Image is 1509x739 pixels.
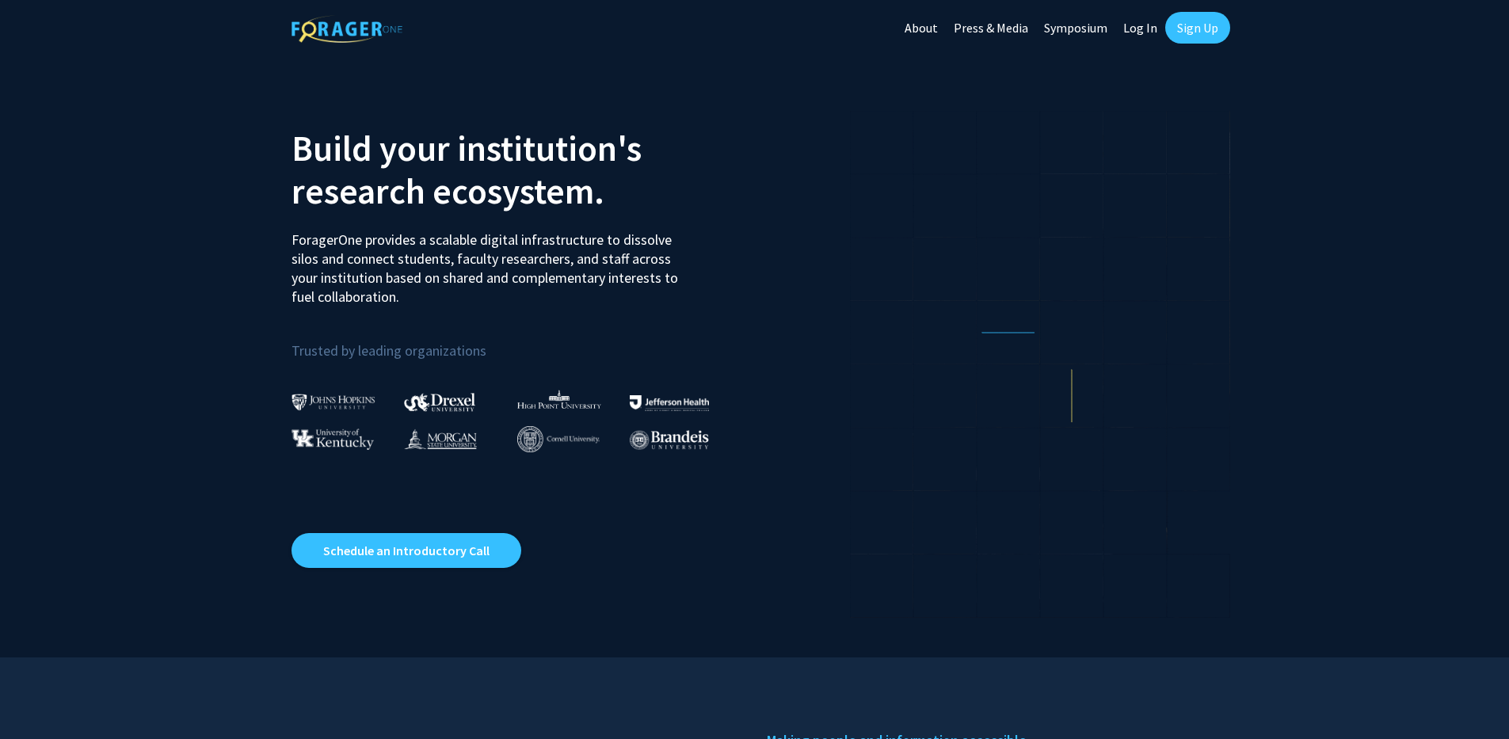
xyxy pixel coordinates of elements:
p: ForagerOne provides a scalable digital infrastructure to dissolve silos and connect students, fac... [292,219,689,307]
img: Brandeis University [630,430,709,450]
img: Morgan State University [404,429,477,449]
img: Thomas Jefferson University [630,395,709,410]
p: Trusted by leading organizations [292,319,743,363]
img: Johns Hopkins University [292,394,375,410]
img: Drexel University [404,393,475,411]
a: Sign Up [1165,12,1230,44]
a: Opens in a new tab [292,533,521,568]
img: Cornell University [517,426,600,452]
img: ForagerOne Logo [292,15,402,43]
img: High Point University [517,390,601,409]
img: University of Kentucky [292,429,374,450]
h2: Build your institution's research ecosystem. [292,127,743,212]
